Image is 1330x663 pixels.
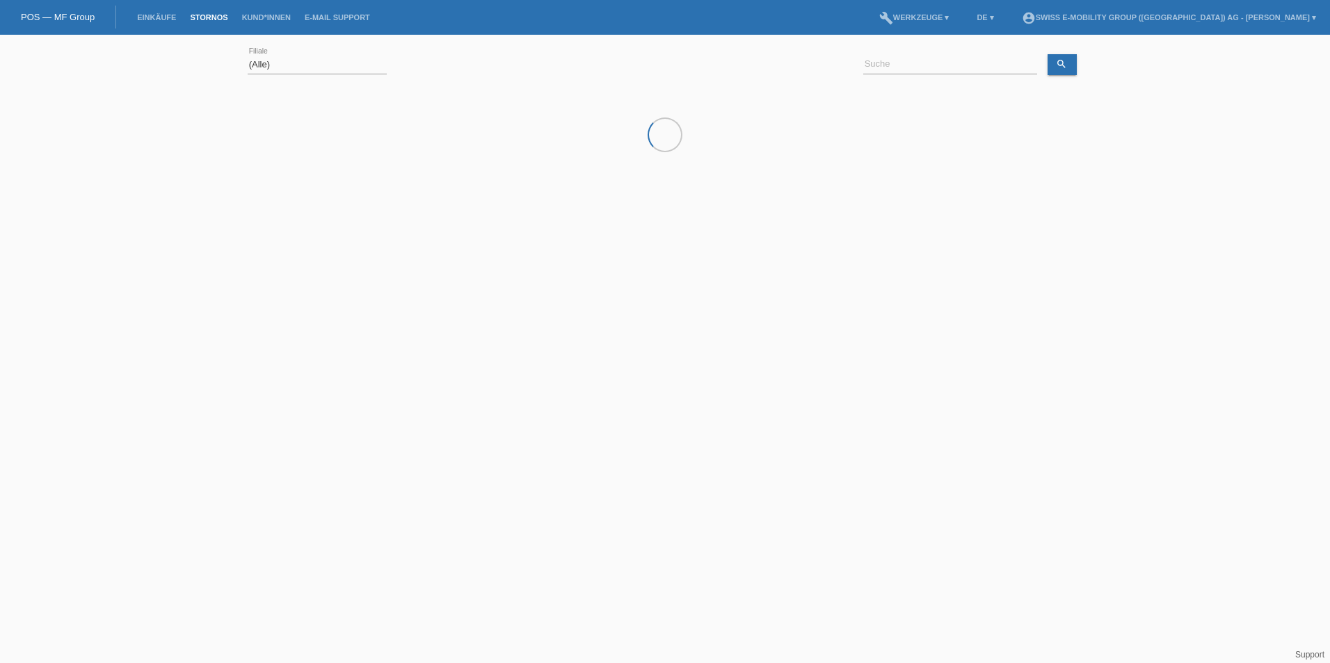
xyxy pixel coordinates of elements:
i: build [879,11,893,25]
i: search [1056,58,1067,69]
a: Einkäufe [130,13,183,22]
a: DE ▾ [970,13,1000,22]
a: Support [1295,650,1324,660]
a: buildWerkzeuge ▾ [872,13,956,22]
i: account_circle [1022,11,1036,25]
a: Kund*innen [235,13,298,22]
a: account_circleSwiss E-Mobility Group ([GEOGRAPHIC_DATA]) AG - [PERSON_NAME] ▾ [1015,13,1323,22]
a: POS — MF Group [21,12,95,22]
a: search [1048,54,1077,75]
a: Stornos [183,13,234,22]
a: E-Mail Support [298,13,377,22]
